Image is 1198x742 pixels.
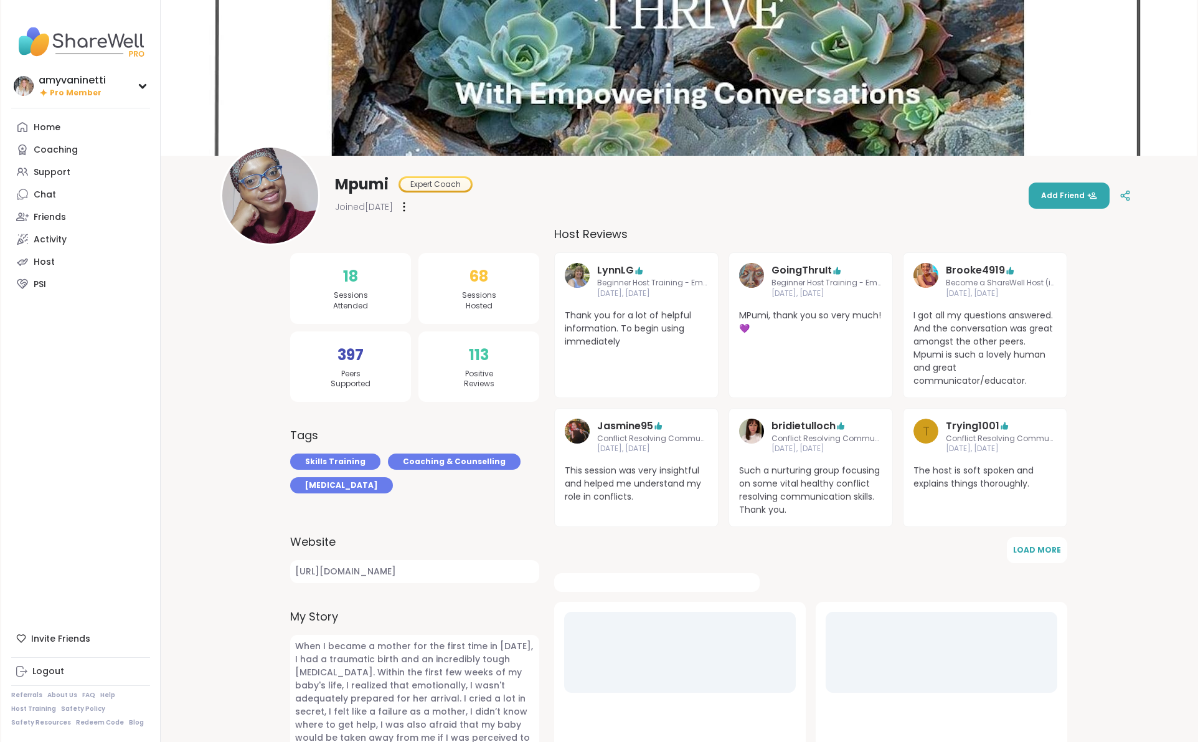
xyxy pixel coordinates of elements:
[11,161,150,183] a: Support
[34,144,78,156] div: Coaching
[290,608,539,625] label: My Story
[462,290,496,312] span: Sessions Hosted
[47,691,77,700] a: About Us
[946,419,999,434] a: Trying1001
[739,464,882,516] span: Such a nurturing group focusing on some vital healthy conflict resolving communication skills. Th...
[11,705,56,713] a: Host Training
[11,183,150,206] a: Chat
[34,234,67,246] div: Activity
[290,560,539,583] a: [URL][DOMAIN_NAME]
[11,718,71,727] a: Safety Resources
[32,665,64,678] div: Logout
[11,206,150,228] a: Friends
[946,278,1057,288] span: Become a ShareWell Host (info session)
[913,464,1057,490] span: The host is soft spoken and explains things thoroughly.
[597,263,634,278] a: LynnLG
[11,691,42,700] a: Referrals
[565,419,590,455] a: Jasmine95
[335,201,393,213] span: Joined [DATE]
[597,278,708,288] span: Beginner Host Training - Emotional Safety
[11,20,150,64] img: ShareWell Nav Logo
[771,278,882,288] span: Beginner Host Training - Emotional Safety
[946,263,1005,278] a: Brooke4919
[11,273,150,295] a: PSI
[11,250,150,273] a: Host
[739,419,764,444] img: bridietulloch
[222,148,318,244] img: Mpumi
[565,263,590,288] img: LynnLG
[343,265,358,288] span: 18
[61,705,105,713] a: Safety Policy
[1007,537,1067,563] button: Load More
[11,660,150,683] a: Logout
[14,76,34,96] img: amyvaninetti
[11,138,150,161] a: Coaching
[34,166,70,179] div: Support
[597,444,708,454] span: [DATE], [DATE]
[913,263,938,288] img: Brooke4919
[11,627,150,650] div: Invite Friends
[50,88,101,98] span: Pro Member
[335,174,389,194] span: Mpumi
[597,419,653,434] a: Jasmine95
[739,309,882,335] span: MPumi, thank you so very much!💜
[11,228,150,250] a: Activity
[331,369,370,390] span: Peers Supported
[100,691,115,700] a: Help
[565,464,708,503] span: This session was very insightful and helped me understand my role in conflicts.
[11,116,150,138] a: Home
[333,290,368,312] span: Sessions Attended
[565,263,590,299] a: LynnLG
[597,288,708,299] span: [DATE], [DATE]
[565,419,590,444] img: Jasmine95
[946,288,1057,299] span: [DATE], [DATE]
[82,691,95,700] a: FAQ
[34,278,46,291] div: PSI
[400,178,471,191] div: Expert Coach
[771,419,836,434] a: bridietulloch
[739,263,764,288] img: GoingThruIt
[771,263,832,278] a: GoingThruIt
[290,427,318,444] h3: Tags
[305,456,366,467] span: Skills Training
[913,419,938,455] a: T
[565,309,708,348] span: Thank you for a lot of helpful information. To begin using immediately
[771,444,882,454] span: [DATE], [DATE]
[39,74,106,87] div: amyvaninetti
[464,369,494,390] span: Positive Reviews
[913,263,938,299] a: Brooke4919
[913,309,1057,388] span: I got all my questions answered. And the conversation was great amongst the other peers. Mpumi is...
[1041,190,1097,201] span: Add Friend
[923,422,930,440] span: T
[739,419,764,455] a: bridietulloch
[34,121,60,134] div: Home
[129,718,144,727] a: Blog
[1029,183,1110,209] button: Add Friend
[771,288,882,299] span: [DATE], [DATE]
[403,456,506,467] span: Coaching & Counselling
[946,434,1057,444] span: Conflict Resolving Communication
[739,263,764,299] a: GoingThruIt
[469,265,488,288] span: 68
[337,344,364,366] span: 397
[771,434,882,444] span: Conflict Resolving Communication
[469,344,489,366] span: 113
[76,718,124,727] a: Redeem Code
[34,189,56,201] div: Chat
[305,480,378,491] span: [MEDICAL_DATA]
[34,256,55,269] div: Host
[34,211,66,224] div: Friends
[946,444,1057,454] span: [DATE], [DATE]
[1013,545,1061,555] span: Load More
[597,434,708,444] span: Conflict Resolving Communication
[290,533,539,550] label: Website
